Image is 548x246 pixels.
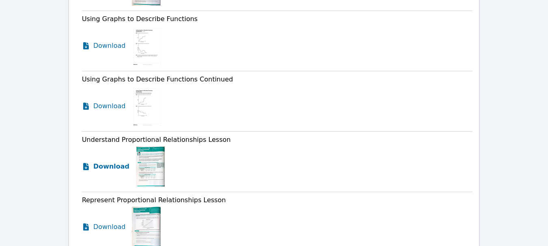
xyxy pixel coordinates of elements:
span: Download [93,162,129,171]
span: Represent Proportional Relationships Lesson [82,196,226,204]
span: Understand Proportional Relationships Lesson [82,136,231,143]
span: Download [93,41,126,51]
img: Understand Proportional Relationships Lesson [136,146,165,187]
span: Using Graphs to Describe Functions Continued [82,75,233,83]
span: Download [93,101,126,111]
span: Using Graphs to Describe Functions [82,15,198,23]
img: Using Graphs to Describe Functions [132,26,163,66]
a: Download [82,86,126,126]
a: Download [82,146,129,187]
a: Download [82,26,126,66]
img: Using Graphs to Describe Functions Continued [132,86,163,126]
span: Download [93,222,126,232]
